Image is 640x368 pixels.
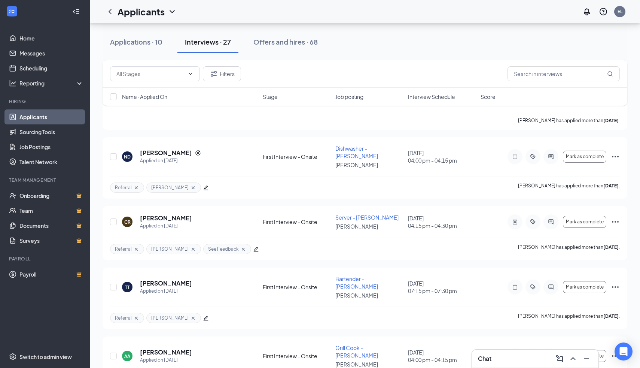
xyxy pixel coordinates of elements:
[124,353,130,359] div: AA
[203,185,208,190] span: edit
[408,93,455,100] span: Interview Schedule
[190,315,196,321] svg: Cross
[566,219,604,224] span: Mark as complete
[528,219,537,225] svg: ActiveTag
[188,71,193,77] svg: ChevronDown
[208,246,239,252] span: See Feedback
[408,157,476,164] span: 04:00 pm - 04:15 pm
[140,222,192,230] div: Applied on [DATE]
[611,217,620,226] svg: Ellipses
[106,7,115,16] svg: ChevronLeft
[9,79,16,87] svg: Analysis
[603,118,619,123] b: [DATE]
[9,177,82,183] div: Team Management
[9,98,82,105] div: Hiring
[546,284,555,290] svg: ActiveChat
[151,246,189,252] span: [PERSON_NAME]
[555,354,564,363] svg: ComposeMessage
[19,353,72,361] div: Switch to admin view
[563,151,606,163] button: Mark as complete
[603,313,619,319] b: [DATE]
[115,315,132,321] span: Referral
[263,93,278,100] span: Stage
[335,145,378,159] span: Dishwasher - [PERSON_NAME]
[546,154,555,160] svg: ActiveChat
[611,152,620,161] svg: Ellipses
[511,284,519,290] svg: Note
[335,361,403,368] p: [PERSON_NAME]
[253,247,259,252] span: edit
[611,283,620,292] svg: Ellipses
[19,79,84,87] div: Reporting
[335,161,403,169] p: [PERSON_NAME]
[263,218,331,226] div: First Interview - Onsite
[518,183,620,193] p: [PERSON_NAME] has applied more than .
[133,185,139,191] svg: Cross
[615,343,633,361] div: Open Intercom Messenger
[599,7,608,16] svg: QuestionInfo
[603,244,619,250] b: [DATE]
[19,31,83,46] a: Home
[567,353,579,365] button: ChevronUp
[511,154,519,160] svg: Note
[478,355,491,363] h3: Chat
[511,219,519,225] svg: ActiveNote
[518,244,620,254] p: [PERSON_NAME] has applied more than .
[408,356,476,364] span: 04:00 pm - 04:15 pm
[19,233,83,248] a: SurveysCrown
[408,280,476,295] div: [DATE]
[335,93,363,100] span: Job posting
[546,219,555,225] svg: ActiveChat
[554,353,566,365] button: ComposeMessage
[209,69,218,78] svg: Filter
[133,246,139,252] svg: Cross
[481,93,496,100] span: Score
[408,349,476,364] div: [DATE]
[607,71,613,77] svg: MagnifyingGlass
[611,352,620,361] svg: Ellipses
[72,8,80,15] svg: Collapse
[263,283,331,291] div: First Interview - Onsite
[240,246,246,252] svg: Cross
[140,287,192,295] div: Applied on [DATE]
[528,284,537,290] svg: ActiveTag
[140,149,192,157] h5: [PERSON_NAME]
[190,246,196,252] svg: Cross
[203,66,241,81] button: Filter Filters
[508,66,620,81] input: Search in interviews
[151,184,189,191] span: [PERSON_NAME]
[19,61,83,76] a: Scheduling
[203,316,208,321] span: edit
[335,275,378,290] span: Bartender - [PERSON_NAME]
[569,354,577,363] svg: ChevronUp
[140,356,192,364] div: Applied on [DATE]
[124,219,131,225] div: CR
[335,292,403,299] p: [PERSON_NAME]
[19,154,83,169] a: Talent Network
[140,214,192,222] h5: [PERSON_NAME]
[408,149,476,164] div: [DATE]
[566,154,604,159] span: Mark as complete
[580,353,592,365] button: Minimize
[408,214,476,229] div: [DATE]
[140,157,201,165] div: Applied on [DATE]
[518,117,620,124] p: [PERSON_NAME] has applied more than .
[116,70,185,78] input: All Stages
[518,313,620,323] p: [PERSON_NAME] has applied more than .
[168,7,177,16] svg: ChevronDown
[335,214,399,221] span: Server - [PERSON_NAME]
[19,46,83,61] a: Messages
[563,281,606,293] button: Mark as complete
[140,348,192,356] h5: [PERSON_NAME]
[118,5,165,18] h1: Applicants
[124,154,131,160] div: ND
[19,109,83,124] a: Applicants
[19,124,83,139] a: Sourcing Tools
[566,284,604,290] span: Mark as complete
[125,284,129,290] div: TT
[603,183,619,188] b: [DATE]
[19,203,83,218] a: TeamCrown
[19,267,83,282] a: PayrollCrown
[8,7,16,15] svg: WorkstreamLogo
